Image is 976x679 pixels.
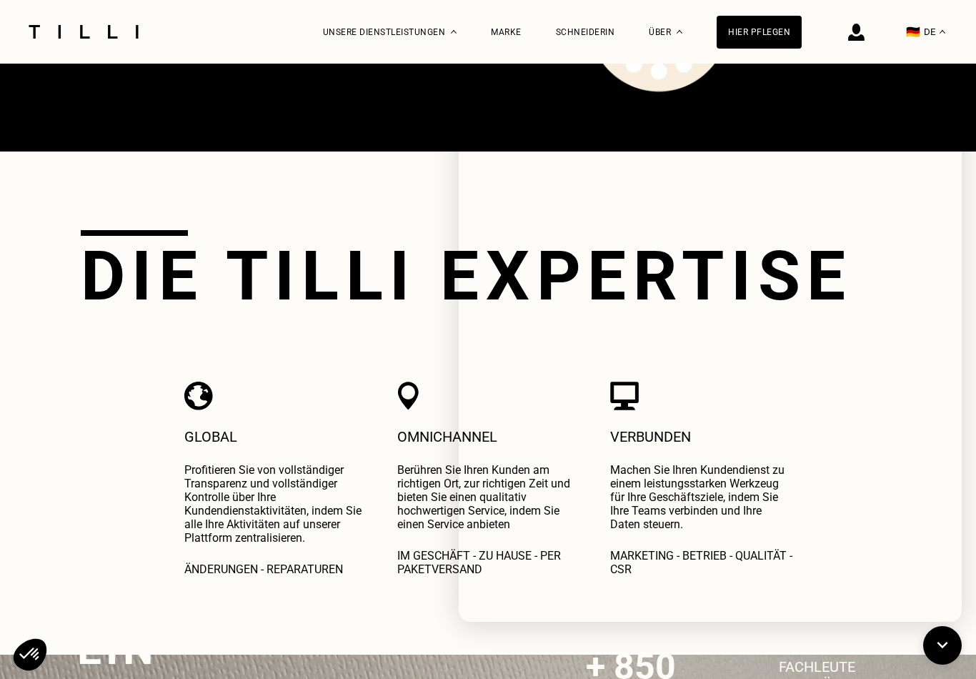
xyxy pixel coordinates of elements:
[184,428,367,445] h3: Global
[184,382,213,410] img: Global
[906,25,920,39] span: 🇩🇪
[397,463,579,531] p: Berühren Sie Ihren Kunden am richtigen Ort, zur richtigen Zeit und bieten Sie einen qualitativ ho...
[848,24,865,41] img: Anmelde-Icon
[779,624,874,658] span: Lokale Handwerker
[184,562,367,576] p: ÄNDERUNGEN - REPARATUREN
[24,25,144,39] img: Tilli Schneiderdienst Logo
[491,27,522,37] a: Marke
[184,463,367,545] p: Profitieren Sie von vollständiger Transparenz und vollständiger Kontrolle über Ihre Kundendiensta...
[940,30,945,34] img: menu déroulant
[556,27,615,37] a: Schneiderin
[717,16,802,49] a: Hier pflegen
[459,119,962,622] iframe: AGO chatbot
[397,382,419,410] img: Omnichannel
[397,549,579,576] p: IM GESCHÄFT - ZU HAUSE - PER PAKETVERSAND
[451,30,457,34] img: Dropdown-Menü
[81,236,896,316] h2: Die TILLI Expertise
[677,30,682,34] img: Dropdown-Menü Über
[397,428,579,445] h3: Omnichannel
